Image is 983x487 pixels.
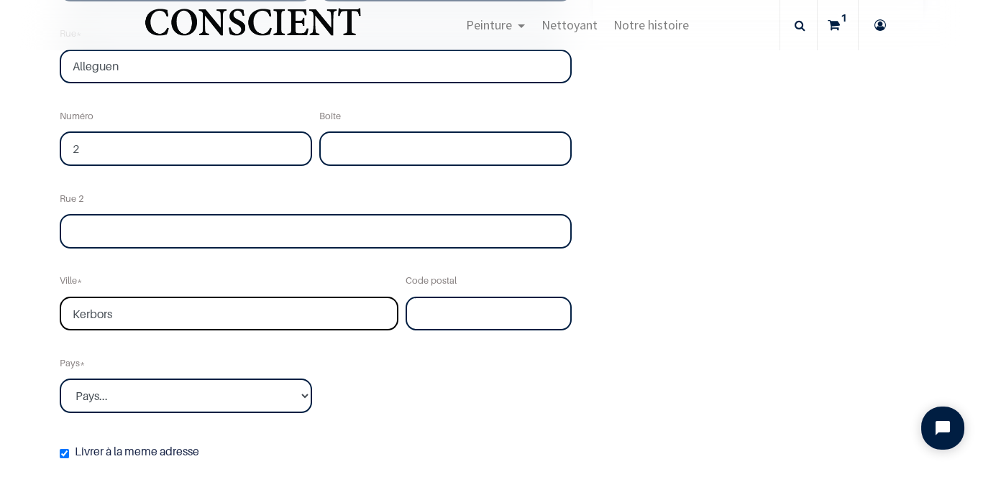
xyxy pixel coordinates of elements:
span: Peinture [466,17,512,33]
label: Ville [60,266,82,297]
label: Code postal [406,266,457,297]
span: Nettoyant [541,17,598,33]
label: Rue 2 [60,183,84,214]
label: Numéro [60,101,93,131]
label: Pays [60,348,85,379]
iframe: Tidio Chat [909,394,977,462]
input: Livrer à la meme adresse [60,449,69,458]
span: Notre histoire [613,17,689,33]
label: Boîte [319,101,341,131]
sup: 1 [837,11,851,25]
label: Livrer à la meme adresse [60,442,199,461]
